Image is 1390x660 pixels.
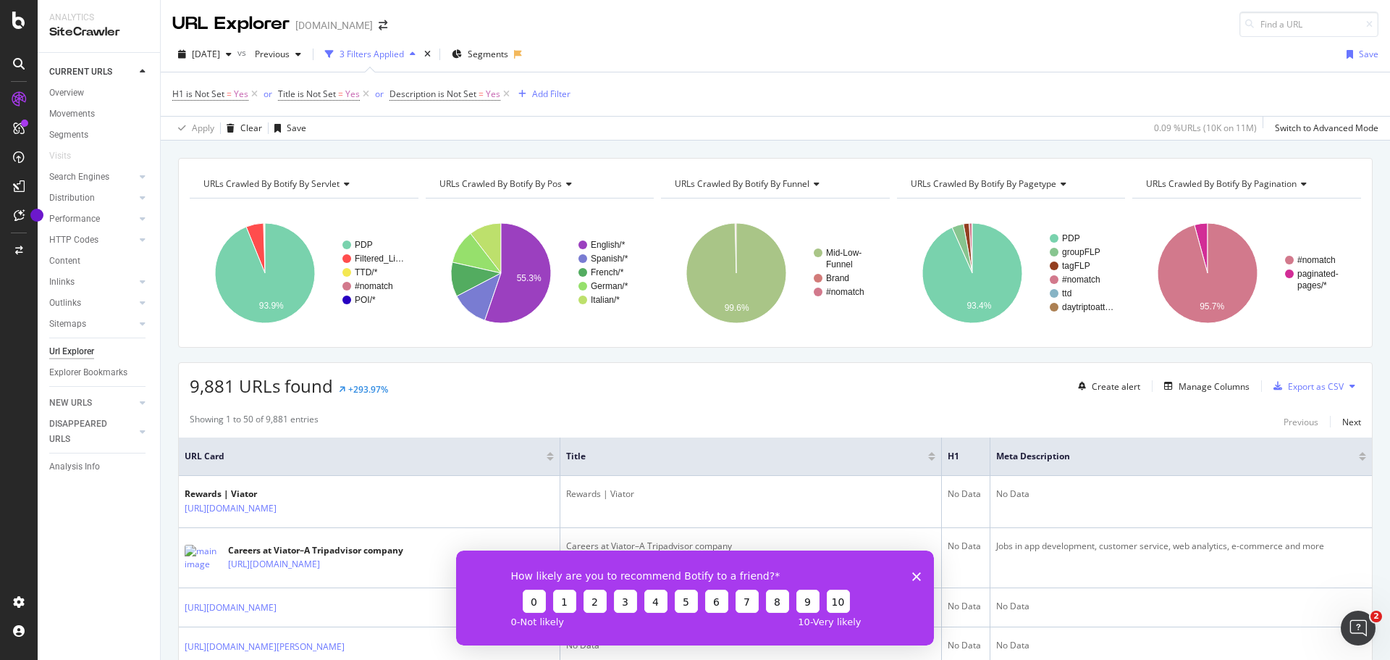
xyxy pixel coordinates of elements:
[725,303,749,313] text: 99.6%
[49,106,95,122] div: Movements
[49,344,150,359] a: Url Explorer
[591,254,628,264] text: Spanish/*
[49,85,150,101] a: Overview
[1179,380,1250,393] div: Manage Columns
[30,209,43,222] div: Tooltip anchor
[221,117,262,140] button: Clear
[421,47,434,62] div: times
[439,177,562,190] span: URLs Crawled By Botify By pos
[437,172,641,196] h4: URLs Crawled By Botify By pos
[486,84,500,104] span: Yes
[591,240,625,250] text: English/*
[566,450,906,463] span: Title
[228,544,403,557] div: Careers at Viator–A Tripadvisor company
[826,287,864,297] text: #nomatch
[1275,122,1378,134] div: Switch to Advanced Mode
[240,122,262,134] div: Clear
[1239,12,1378,37] input: Find a URL
[264,87,272,101] button: or
[185,501,277,516] a: [URL][DOMAIN_NAME]
[49,459,150,475] a: Analysis Info
[49,212,100,227] div: Performance
[49,106,150,122] a: Movements
[49,254,80,269] div: Content
[1284,416,1318,428] div: Previous
[996,600,1366,613] div: No Data
[1268,375,1344,398] button: Export as CSV
[996,450,1337,463] span: Meta Description
[897,210,1126,336] svg: A chart.
[1062,302,1113,312] text: daytriptoatt…
[49,254,150,269] a: Content
[49,128,150,143] a: Segments
[389,88,476,100] span: Description is Not Set
[661,210,890,336] div: A chart.
[278,88,336,100] span: Title is Not Set
[948,540,983,553] div: No Data
[1062,275,1100,285] text: #nomatch
[49,417,122,447] div: DISAPPEARED URLS
[456,551,934,646] iframe: Survey from Botify
[996,639,1366,652] div: No Data
[1341,611,1376,646] iframe: Intercom live chat
[190,210,418,336] div: A chart.
[826,248,862,258] text: Mid-Low-
[479,88,484,100] span: =
[172,12,290,36] div: URL Explorer
[566,488,935,501] div: Rewards | Viator
[49,275,75,290] div: Inlinks
[375,88,384,100] div: or
[948,450,961,463] span: H1
[49,12,148,24] div: Analytics
[948,488,983,501] div: No Data
[1200,301,1225,312] text: 95.7%
[426,210,654,336] svg: A chart.
[1062,261,1090,271] text: tagFLP
[249,43,307,66] button: Previous
[348,383,388,396] div: +293.97%
[996,540,1366,553] div: Jobs in app development, customer service, web analytics, e-commerce and more
[1146,177,1297,190] span: URLs Crawled By Botify By pagination
[1062,288,1071,298] text: ttd
[49,170,135,185] a: Search Engines
[269,117,306,140] button: Save
[566,540,935,553] div: Careers at Viator–A Tripadvisor company
[49,365,150,380] a: Explorer Bookmarks
[1062,247,1100,257] text: groupFLP
[591,281,628,291] text: German/*
[468,48,508,60] span: Segments
[172,43,237,66] button: [DATE]
[826,273,849,283] text: Brand
[966,301,991,311] text: 93.4%
[908,172,1113,196] h4: URLs Crawled By Botify By pagetype
[185,450,543,463] span: URL Card
[1154,122,1257,134] div: 0.09 % URLs ( 10K on 11M )
[591,295,620,305] text: Italian/*
[1072,375,1140,398] button: Create alert
[1288,380,1344,393] div: Export as CSV
[379,20,387,30] div: arrow-right-arrow-left
[319,43,421,66] button: 3 Filters Applied
[355,240,373,250] text: PDP
[1297,255,1336,265] text: #nomatch
[49,417,135,447] a: DISAPPEARED URLS
[532,88,570,100] div: Add Filter
[295,18,373,33] div: [DOMAIN_NAME]
[49,233,98,248] div: HTTP Codes
[49,64,112,80] div: CURRENT URLS
[49,191,135,206] a: Distribution
[227,88,232,100] span: =
[49,459,100,475] div: Analysis Info
[172,88,224,100] span: H1 is Not Set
